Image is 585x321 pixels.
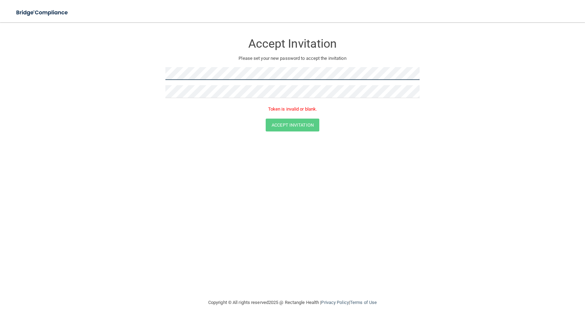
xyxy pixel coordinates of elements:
a: Privacy Policy [321,300,349,305]
p: Please set your new password to accept the invitation [171,54,414,63]
div: Copyright © All rights reserved 2025 @ Rectangle Health | | [165,291,420,314]
p: Token is invalid or blank. [165,105,420,113]
button: Accept Invitation [266,119,319,131]
h3: Accept Invitation [165,37,420,50]
a: Terms of Use [350,300,377,305]
img: bridge_compliance_login_screen.278c3ca4.svg [10,6,75,20]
